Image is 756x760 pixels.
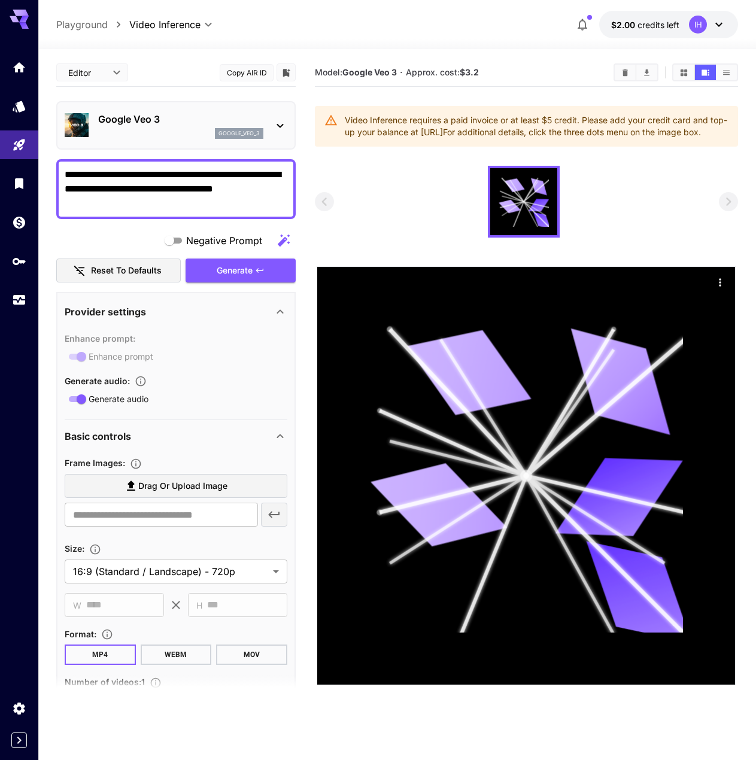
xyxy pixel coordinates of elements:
label: Drag or upload image [65,474,287,498]
p: Google Veo 3 [98,112,263,126]
div: Wallet [12,215,26,230]
div: Playground [12,138,26,153]
div: Video Inference requires a paid invoice or at least $5 credit. Please add your credit card and to... [345,110,728,143]
span: W [73,598,81,612]
a: Playground [56,17,108,32]
p: · [400,65,403,80]
button: Copy AIR ID [220,64,274,81]
button: MOV [216,645,287,665]
button: Choose the file format for the output video. [96,628,118,640]
button: Adjust the dimensions of the generated image by specifying its width and height in pixels, or sel... [84,543,106,555]
b: Google Veo 3 [342,67,397,77]
button: Reset to defaults [56,259,181,283]
span: Size : [65,543,84,554]
div: Settings [12,701,26,716]
span: Video Inference [129,17,201,32]
div: Show media in grid viewShow media in video viewShow media in list view [672,63,738,81]
div: Models [12,99,26,114]
span: 16:9 (Standard / Landscape) - 720p [73,564,268,579]
div: Provider settings [65,297,287,326]
div: Google Veo 3google_veo_3 [65,107,287,144]
div: Home [12,60,26,75]
p: Provider settings [65,305,146,319]
span: credits left [637,20,679,30]
button: WEBM [141,645,212,665]
button: Show media in video view [695,65,716,80]
button: Show media in list view [716,65,737,80]
span: H [196,598,202,612]
button: Download All [636,65,657,80]
b: $3.2 [460,67,479,77]
div: $2.00 [611,19,679,31]
button: $2.00IH [599,11,738,38]
button: Clear All [615,65,636,80]
span: $2.00 [611,20,637,30]
p: Basic controls [65,429,131,443]
span: Generate audio [89,393,148,405]
div: Clear AllDownload All [614,63,658,81]
button: Upload frame images. [125,458,147,470]
button: Show media in grid view [673,65,694,80]
nav: breadcrumb [56,17,129,32]
span: Approx. cost: [406,67,479,77]
div: API Keys [12,254,26,269]
div: Actions [711,273,729,291]
span: Editor [68,66,105,79]
p: google_veo_3 [218,129,260,138]
span: Model: [315,67,397,77]
div: IH [689,16,707,34]
div: Basic controls [65,422,287,451]
button: MP4 [65,645,136,665]
span: Frame Images : [65,458,125,468]
span: Drag or upload image [138,479,227,494]
button: Generate [186,259,296,283]
button: Add to library [281,65,292,80]
div: Usage [12,293,26,308]
div: Library [12,176,26,191]
span: Generate audio : [65,376,130,386]
button: Expand sidebar [11,732,27,748]
span: Generate [217,263,253,278]
span: Format : [65,629,96,639]
span: Negative Prompt [186,233,262,248]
